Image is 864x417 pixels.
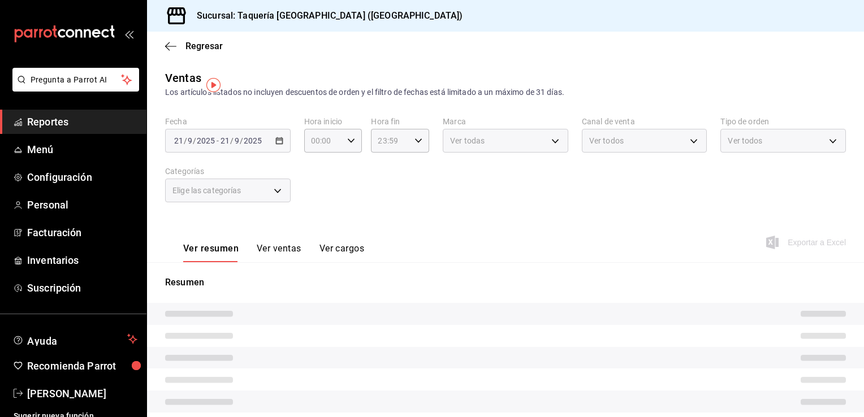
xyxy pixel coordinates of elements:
[27,114,137,129] span: Reportes
[257,243,301,262] button: Ver ventas
[240,136,243,145] span: /
[165,41,223,51] button: Regresar
[27,142,137,157] span: Menú
[27,280,137,296] span: Suscripción
[234,136,240,145] input: --
[172,185,241,196] span: Elige las categorías
[243,136,262,145] input: ----
[206,78,221,92] img: Tooltip marker
[124,29,133,38] button: open_drawer_menu
[27,332,123,346] span: Ayuda
[183,243,364,262] div: navigation tabs
[319,243,365,262] button: Ver cargos
[165,69,201,86] div: Ventas
[589,135,624,146] span: Ver todos
[196,136,215,145] input: ----
[220,136,230,145] input: --
[8,82,139,94] a: Pregunta a Parrot AI
[304,118,362,125] label: Hora inicio
[174,136,184,145] input: --
[187,136,193,145] input: --
[27,197,137,212] span: Personal
[165,276,846,289] p: Resumen
[12,68,139,92] button: Pregunta a Parrot AI
[27,253,137,268] span: Inventarios
[450,135,485,146] span: Ver todas
[188,9,463,23] h3: Sucursal: Taquería [GEOGRAPHIC_DATA] ([GEOGRAPHIC_DATA])
[183,243,239,262] button: Ver resumen
[165,86,846,98] div: Los artículos listados no incluyen descuentos de orden y el filtro de fechas está limitado a un m...
[582,118,707,125] label: Canal de venta
[728,135,762,146] span: Ver todos
[720,118,846,125] label: Tipo de orden
[165,118,291,125] label: Fecha
[27,170,137,185] span: Configuración
[443,118,568,125] label: Marca
[193,136,196,145] span: /
[27,225,137,240] span: Facturación
[27,358,137,373] span: Recomienda Parrot
[371,118,429,125] label: Hora fin
[230,136,234,145] span: /
[165,167,291,175] label: Categorías
[31,74,122,86] span: Pregunta a Parrot AI
[217,136,219,145] span: -
[184,136,187,145] span: /
[27,386,137,401] span: [PERSON_NAME]
[185,41,223,51] span: Regresar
